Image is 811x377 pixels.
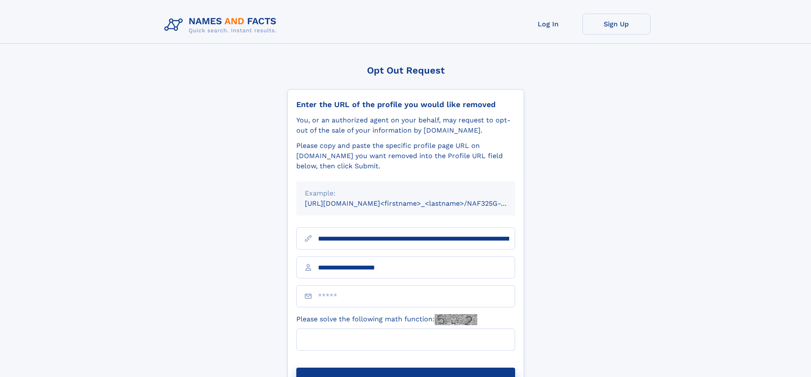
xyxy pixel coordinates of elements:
[296,141,515,171] div: Please copy and paste the specific profile page URL on [DOMAIN_NAME] you want removed into the Pr...
[514,14,582,34] a: Log In
[582,14,651,34] a: Sign Up
[305,199,531,207] small: [URL][DOMAIN_NAME]<firstname>_<lastname>/NAF325G-xxxxxxxx
[161,14,284,37] img: Logo Names and Facts
[296,314,477,325] label: Please solve the following math function:
[296,100,515,109] div: Enter the URL of the profile you would like removed
[296,115,515,136] div: You, or an authorized agent on your behalf, may request to opt-out of the sale of your informatio...
[305,188,507,198] div: Example:
[287,65,524,76] div: Opt Out Request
